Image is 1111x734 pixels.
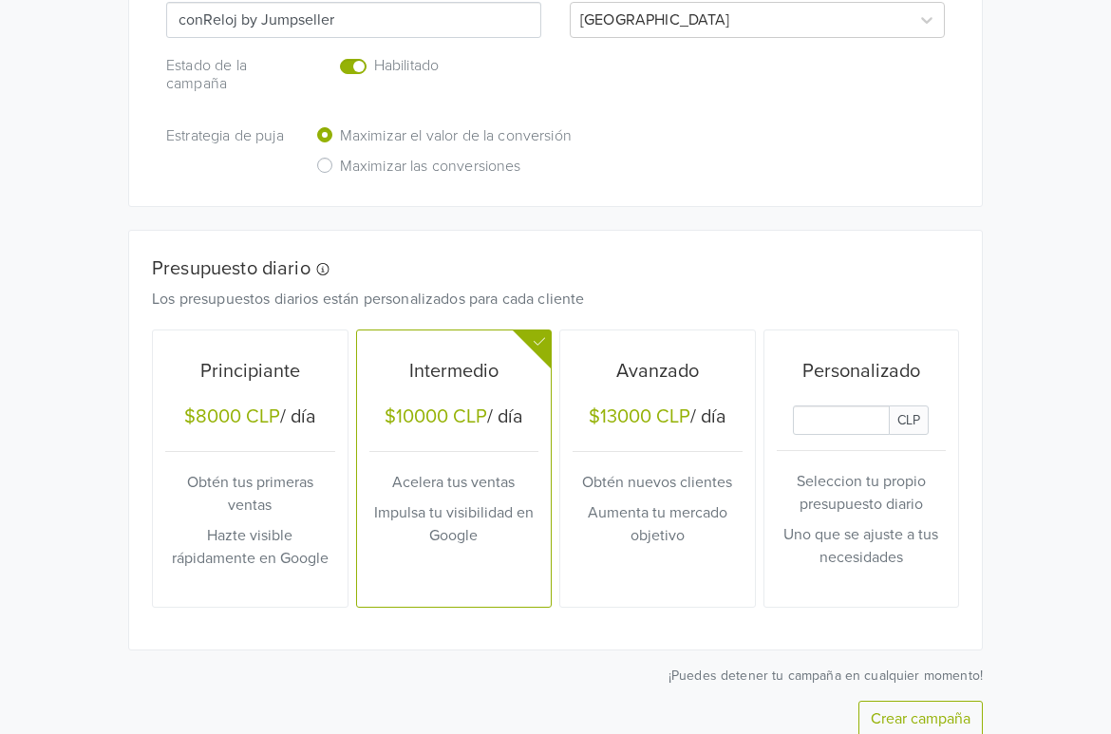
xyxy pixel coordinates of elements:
h6: Estrategia de puja [166,127,287,145]
p: Hazte visible rápidamente en Google [165,524,335,570]
input: Campaign name [166,2,541,38]
p: Obtén tus primeras ventas [165,471,335,517]
h5: Avanzado [573,360,743,383]
h5: Intermedio [369,360,539,383]
h5: / día [165,405,335,432]
p: Acelera tus ventas [369,471,539,494]
h6: Estado de la campaña [166,57,287,93]
h5: Principiante [165,360,335,383]
div: $13000 CLP [589,405,690,428]
p: ¡Puedes detener tu campaña en cualquier momento! [128,666,983,686]
button: Avanzado$13000 CLP/ díaObtén nuevos clientesAumenta tu mercado objetivo [560,330,755,607]
button: Principiante$8000 CLP/ díaObtén tus primeras ventasHazte visible rápidamente en Google [153,330,348,607]
h6: Maximizar el valor de la conversión [340,127,572,145]
div: $8000 CLP [184,405,280,428]
div: Los presupuestos diarios están personalizados para cada cliente [138,288,945,311]
button: PersonalizadoDaily Custom BudgetCLPSeleccion tu propio presupuesto diarioUno que se ajuste a tus ... [764,330,959,607]
div: $10000 CLP [385,405,487,428]
p: Uno que se ajuste a tus necesidades [777,523,947,569]
p: Impulsa tu visibilidad en Google [369,501,539,547]
p: Aumenta tu mercado objetivo [573,501,743,547]
h5: / día [573,405,743,432]
button: Intermedio$10000 CLP/ díaAcelera tus ventasImpulsa tu visibilidad en Google [357,330,552,607]
span: CLP [889,405,929,435]
h5: Presupuesto diario [152,257,931,280]
h5: Personalizado [777,360,947,383]
h5: / día [369,405,539,432]
input: Daily Custom Budget [793,405,890,435]
h6: Maximizar las conversiones [340,158,521,176]
p: Obtén nuevos clientes [573,471,743,494]
p: Seleccion tu propio presupuesto diario [777,470,947,516]
h6: Habilitado [374,57,509,75]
